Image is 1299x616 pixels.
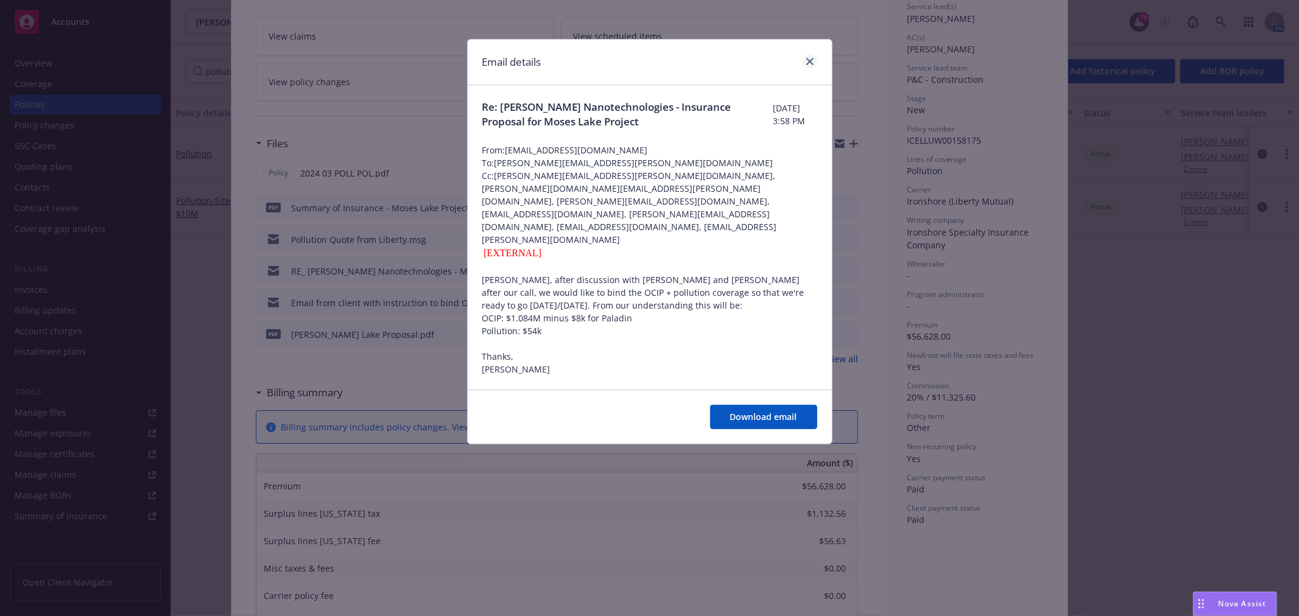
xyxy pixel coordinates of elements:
[482,144,817,156] span: From: [EMAIL_ADDRESS][DOMAIN_NAME]
[482,312,817,324] div: OCIP: $1.084M minus $8k for Paladin
[1219,598,1267,609] span: Nova Assist
[482,350,817,363] div: Thanks,
[482,156,817,169] span: To: [PERSON_NAME][EMAIL_ADDRESS][PERSON_NAME][DOMAIN_NAME]
[1193,592,1277,616] button: Nova Assist
[482,324,817,337] div: Pollution: $54k
[1194,592,1209,615] div: Drag to move
[482,273,817,376] div: [PERSON_NAME], after discussion with [PERSON_NAME] and [PERSON_NAME] after our call, we would lik...
[482,169,817,246] span: Cc: [PERSON_NAME][EMAIL_ADDRESS][PERSON_NAME][DOMAIN_NAME], [PERSON_NAME][DOMAIN_NAME][EMAIL_ADDR...
[482,363,817,376] div: [PERSON_NAME]
[482,246,817,261] div: [EXTERNAL]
